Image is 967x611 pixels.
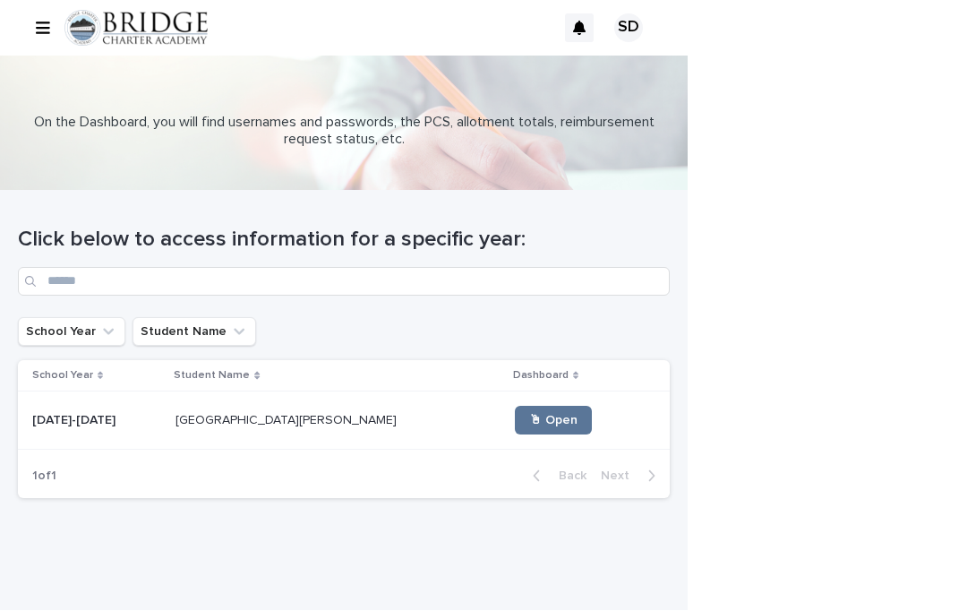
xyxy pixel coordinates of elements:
button: Student Name [133,318,256,347]
p: [GEOGRAPHIC_DATA][PERSON_NAME] [175,410,400,429]
a: 🖱 Open [515,407,592,435]
p: School Year [32,366,93,386]
input: Search [18,268,670,297]
img: V1C1m3IdTEidaUdm9Hs0 [64,11,208,47]
button: Next [594,469,670,485]
div: SD [614,14,643,43]
h1: Click below to access information for a specific year: [18,228,670,254]
p: 1 of 1 [18,455,71,499]
span: 🖱 Open [529,415,578,427]
tr: [DATE]-[DATE][DATE]-[DATE] [GEOGRAPHIC_DATA][PERSON_NAME][GEOGRAPHIC_DATA][PERSON_NAME] 🖱 Open [18,392,670,451]
button: School Year [18,318,125,347]
span: Next [601,470,640,483]
p: Student Name [174,366,250,386]
button: Back [518,469,594,485]
p: On the Dashboard, you will find usernames and passwords, the PCS, allotment totals, reimbursement... [18,115,670,149]
p: Dashboard [513,366,569,386]
span: Back [548,470,586,483]
p: [DATE]-[DATE] [32,410,119,429]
